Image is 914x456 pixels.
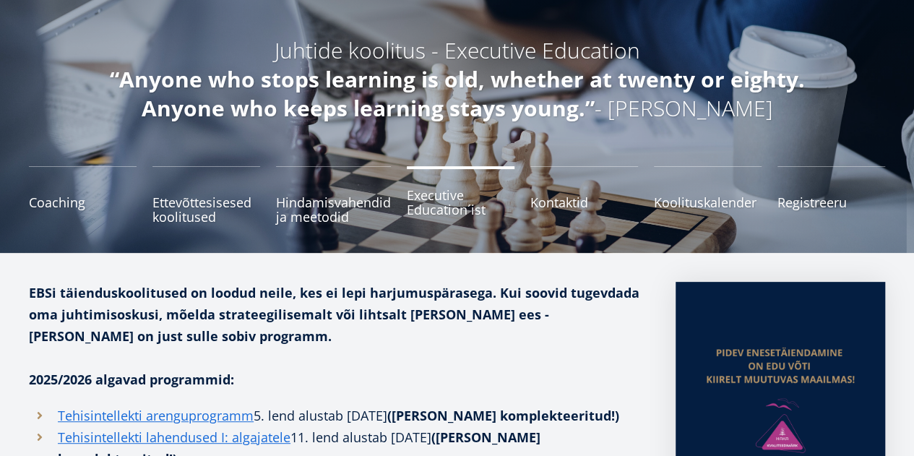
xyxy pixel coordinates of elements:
strong: ([PERSON_NAME] komplekteeritud!) [387,407,619,424]
a: Hindamisvahendid ja meetodid [276,166,391,224]
em: “Anyone who stops learning is old, whether at twenty or eighty. Anyone who keeps learning stays y... [110,64,805,123]
span: Ettevõttesisesed koolitused [152,195,260,224]
span: Hindamisvahendid ja meetodid [276,195,391,224]
a: Registreeru [777,166,885,224]
a: Kontaktid [530,166,638,224]
span: Kontaktid [530,195,638,210]
a: Ettevõttesisesed koolitused [152,166,260,224]
h5: Juhtide koolitus - Executive Education [74,36,840,65]
h5: - [PERSON_NAME] [74,65,840,123]
a: Tehisintellekti arenguprogramm [58,405,254,426]
a: Koolituskalender [654,166,762,224]
strong: 2025/2026 algavad programmid: [29,371,234,388]
strong: EBSi täienduskoolitused on loodud neile, kes ei lepi harjumuspärasega. Kui soovid tugevdada oma j... [29,284,639,345]
a: Coaching [29,166,137,224]
span: Registreeru [777,195,885,210]
span: Executive Education´ist [407,188,514,217]
li: 5. lend alustab [DATE] [29,405,647,426]
a: Tehisintellekti lahendused I: algajatele [58,426,290,448]
a: Executive Education´ist [407,166,514,224]
span: Koolituskalender [654,195,762,210]
span: Coaching [29,195,137,210]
